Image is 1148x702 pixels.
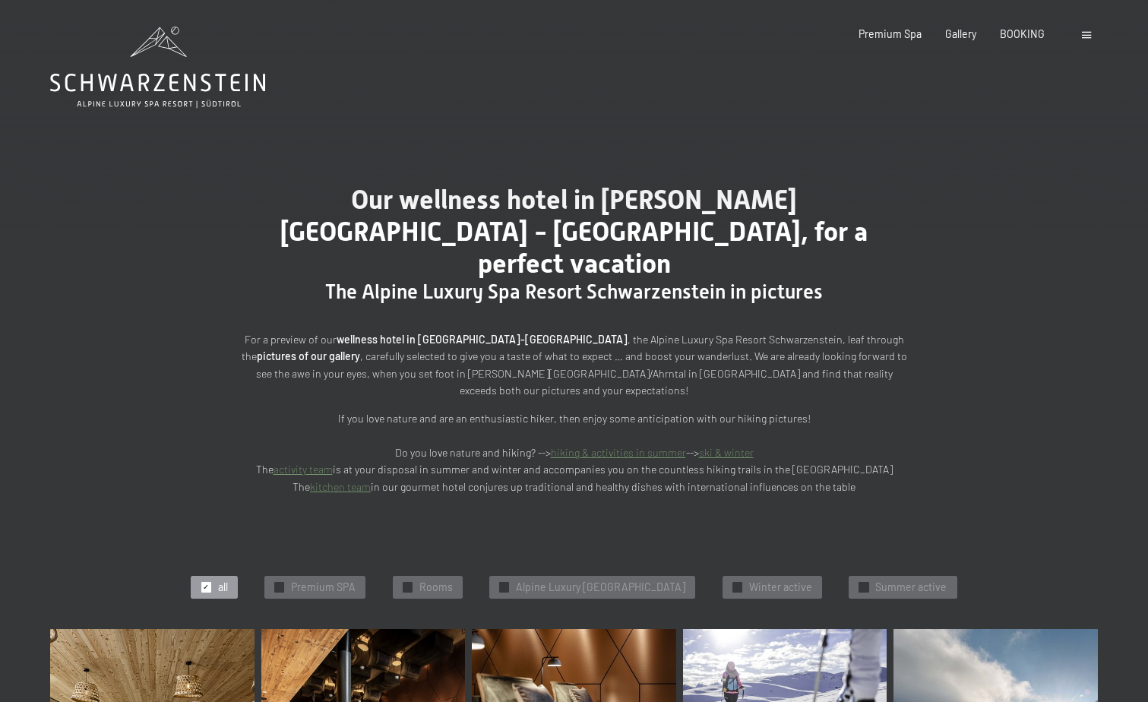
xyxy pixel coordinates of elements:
span: ✓ [734,583,740,592]
span: ✓ [277,583,283,592]
span: ✓ [404,583,410,592]
span: ✓ [501,583,508,592]
a: Premium Spa [859,27,922,40]
span: The Alpine Luxury Spa Resort Schwarzenstein in pictures [325,280,823,303]
span: ✓ [861,583,867,592]
a: ski & winter [699,446,754,459]
span: ✓ [203,583,209,592]
span: Summer active [875,580,947,595]
p: For a preview of our , the Alpine Luxury Spa Resort Schwarzenstein, leaf through the , carefully ... [240,331,909,400]
strong: pictures of our gallery [257,349,360,362]
a: hiking & activities in summer [551,446,686,459]
span: all [218,580,228,595]
span: Winter active [749,580,812,595]
p: If you love nature and are an enthusiastic hiker, then enjoy some anticipation with our hiking pi... [240,410,909,496]
span: Premium SPA [291,580,356,595]
a: Gallery [945,27,976,40]
span: Alpine Luxury [GEOGRAPHIC_DATA] [516,580,685,595]
strong: wellness hotel in [GEOGRAPHIC_DATA]-[GEOGRAPHIC_DATA] [337,333,628,346]
span: Our wellness hotel in [PERSON_NAME][GEOGRAPHIC_DATA] - [GEOGRAPHIC_DATA], for a perfect vacation [280,184,868,279]
span: Rooms [419,580,453,595]
a: kitchen team [310,480,371,493]
a: BOOKING [1000,27,1045,40]
a: activity team [274,463,333,476]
